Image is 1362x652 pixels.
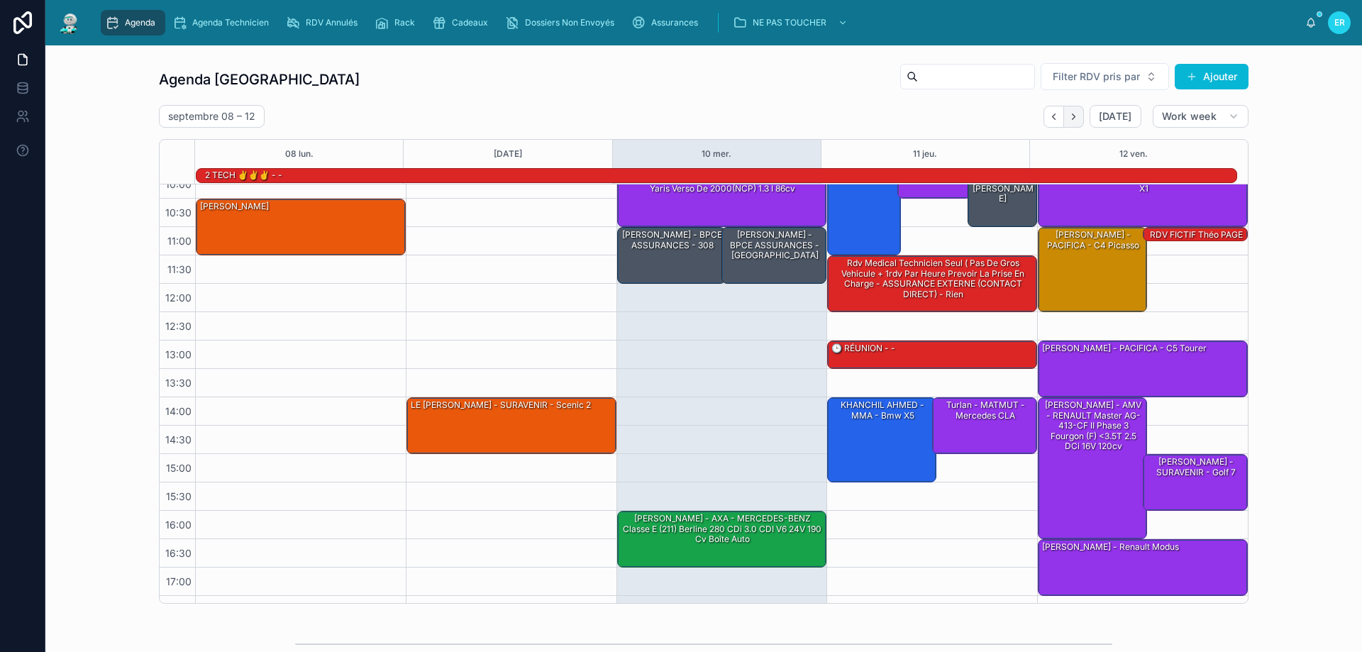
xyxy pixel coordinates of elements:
a: Agenda [101,10,165,35]
div: 2 TECH ✌️✌️✌️ - - [204,168,284,182]
span: Assurances [651,17,698,28]
button: Select Button [1041,63,1169,90]
span: 12:30 [162,320,195,332]
div: [PERSON_NAME] - BPCE ASSURANCES - [GEOGRAPHIC_DATA] [724,228,825,262]
span: 11:30 [164,263,195,275]
span: 16:30 [162,547,195,559]
span: 15:00 [162,462,195,474]
div: PERSIL [PERSON_NAME] [968,171,1037,226]
div: [PERSON_NAME] - BPCE ASSURANCES - 308 [620,228,725,252]
button: Next [1064,106,1084,128]
div: [PERSON_NAME] - AXA - MERCEDES-BENZ Classe E (211) Berline 280 CDi 3.0 CDI V6 24V 190 cv Boîte auto [618,512,826,567]
div: [PERSON_NAME] - DIRECT ASSURANCE - Toyota Yaris verso de 2000(NCP) 1.3 i 86cv [618,171,826,226]
div: [PERSON_NAME] - BPCE ASSURANCES - [GEOGRAPHIC_DATA] [722,228,826,283]
div: Turlan - MATMUT - Mercedes CLA [935,399,1036,422]
div: KHANCHIL AHMED - MMA - Bmw x5 [830,399,935,422]
span: 16:00 [162,519,195,531]
div: LE [PERSON_NAME] - SURAVENIR - Scenic 2 [407,398,616,453]
span: 10:30 [162,206,195,219]
div: RDV FICTIF Théo PAGE - AXA - ford mustang [1146,228,1246,252]
a: RDV Annulés [282,10,367,35]
div: [PERSON_NAME] - Renault modus [1039,540,1247,595]
div: 🕒 RÉUNION - - [828,341,1036,368]
a: NE PAS TOUCHER [729,10,855,35]
a: Assurances [627,10,708,35]
div: RDV FICTIF Théo PAGE - AXA - ford mustang [1144,228,1247,242]
span: 15:30 [162,490,195,502]
div: 2 TECH ✌️✌️✌️ - - [204,169,284,182]
span: 13:30 [162,377,195,389]
div: [PERSON_NAME] - AXA - MERCEDES-BENZ Classe E (211) Berline 280 CDi 3.0 CDI V6 24V 190 cv Boîte auto [620,512,826,546]
div: [PERSON_NAME] - SURAVENIR - Golf 7 [1144,455,1247,510]
span: Agenda Technicien [192,17,269,28]
span: 14:30 [162,433,195,446]
button: 10 mer. [702,140,731,168]
span: Cadeaux [452,17,488,28]
div: Turlan - MATMUT - Mercedes CLA [933,398,1036,453]
button: Work week [1153,105,1248,128]
div: [PERSON_NAME] - PACIFICA - C5 tourer [1041,342,1208,355]
div: [PERSON_NAME] - PACIFICA - C5 tourer [1039,341,1247,397]
button: [DATE] [1090,105,1141,128]
span: NE PAS TOUCHER [753,17,826,28]
span: 17:00 [162,575,195,587]
button: 12 ven. [1119,140,1148,168]
span: Work week [1162,110,1217,123]
div: 🕒 RÉUNION - - [830,342,897,355]
span: ER [1334,17,1345,28]
button: Ajouter [1175,64,1248,89]
div: [PERSON_NAME] - Renault modus [1041,541,1180,553]
span: 12:00 [162,292,195,304]
span: Rack [394,17,415,28]
span: 11:00 [164,235,195,247]
div: [PERSON_NAME] - AMV - RENAULT Master AG-413-CF II Phase 3 Fourgon (F) <3.5T 2.5 dCi 16V 120cv [1039,398,1146,538]
button: 08 lun. [285,140,314,168]
img: App logo [57,11,82,34]
div: [PERSON_NAME] [199,200,270,213]
a: Rack [370,10,425,35]
div: [PERSON_NAME] [196,199,405,255]
span: 14:00 [162,405,195,417]
div: [PERSON_NAME] - PACIFICA - C4 picasso [1041,228,1146,252]
div: [PERSON_NAME] - PACIFICA - C4 picasso [1039,228,1146,311]
div: rdv medical technicien seul ( pas de gros vehicule + 1rdv par heure prevoir la prise en charge - ... [828,256,1036,311]
div: [PERSON_NAME] - BPCE ASSURANCES - 308 [618,228,726,283]
button: Back [1043,106,1064,128]
div: PERSIL [PERSON_NAME] [970,172,1036,205]
span: [DATE] [1099,110,1132,123]
button: 11 jeu. [913,140,937,168]
div: [PERSON_NAME] - AMV - RENAULT Master AG-413-CF II Phase 3 Fourgon (F) <3.5T 2.5 dCi 16V 120cv [1041,399,1146,453]
button: [DATE] [494,140,522,168]
div: [PERSON_NAME] - ACM - X3 [828,114,900,255]
h1: Agenda [GEOGRAPHIC_DATA] [159,70,360,89]
a: Agenda Technicien [168,10,279,35]
div: KHANCHIL AHMED - MMA - Bmw x5 [828,398,936,482]
span: Agenda [125,17,155,28]
span: 10:00 [162,178,195,190]
a: Cadeaux [428,10,498,35]
span: RDV Annulés [306,17,358,28]
span: Dossiers Non Envoyés [525,17,614,28]
div: rdv medical technicien seul ( pas de gros vehicule + 1rdv par heure prevoir la prise en charge - ... [830,257,1036,301]
div: LE [PERSON_NAME] - SURAVENIR - Scenic 2 [409,399,592,411]
h2: septembre 08 – 12 [168,109,255,123]
div: BOURCIER [PERSON_NAME] - SURAVENIR - BMW X1 [1039,171,1247,226]
div: scrollable content [94,7,1305,38]
a: Dossiers Non Envoyés [501,10,624,35]
span: 13:00 [162,348,195,360]
div: [PERSON_NAME] - SURAVENIR - Golf 7 [1146,455,1246,479]
span: Filter RDV pris par [1053,70,1140,84]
